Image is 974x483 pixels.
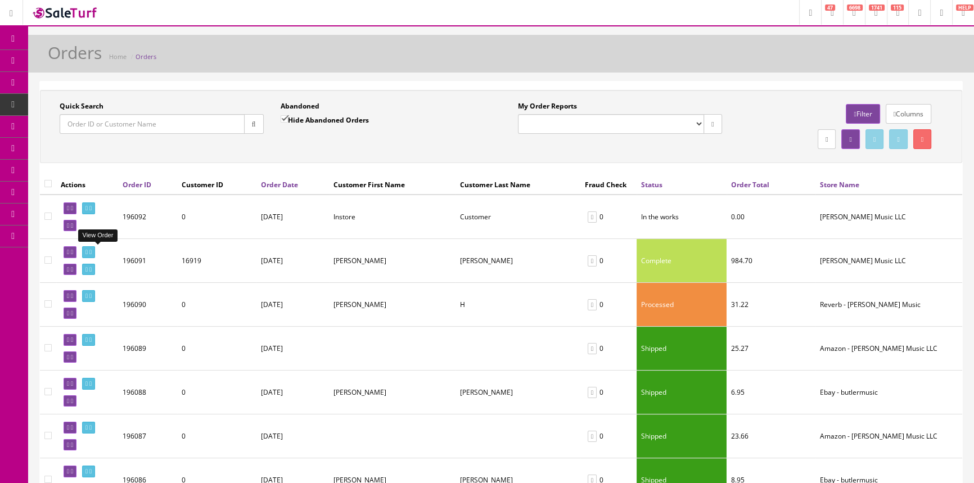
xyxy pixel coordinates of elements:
[329,174,456,195] th: Customer First Name
[825,4,835,11] span: 47
[815,283,962,327] td: Reverb - Butler Music
[256,371,329,414] td: [DATE]
[118,371,177,414] td: 196088
[456,283,580,327] td: H
[847,4,863,11] span: 6698
[56,174,118,195] th: Actions
[177,195,256,239] td: 0
[118,327,177,371] td: 196089
[256,283,329,327] td: [DATE]
[637,195,727,239] td: In the works
[118,414,177,458] td: 196087
[48,43,102,62] h1: Orders
[580,283,637,327] td: 0
[727,371,815,414] td: 6.95
[518,101,577,111] label: My Order Reports
[456,371,580,414] td: Vann, Jr.
[136,52,156,61] a: Orders
[580,174,637,195] th: Fraud Check
[78,229,118,241] div: View Order
[580,414,637,458] td: 0
[727,195,815,239] td: 0.00
[60,101,103,111] label: Quick Search
[261,180,298,189] a: Order Date
[637,239,727,283] td: Complete
[123,180,151,189] a: Order ID
[256,414,329,458] td: [DATE]
[637,414,727,458] td: Shipped
[456,239,580,283] td: Prendergast
[815,371,962,414] td: Ebay - butlermusic
[580,195,637,239] td: 0
[727,414,815,458] td: 23.66
[177,174,256,195] th: Customer ID
[256,327,329,371] td: [DATE]
[281,115,288,123] input: Hide Abandoned Orders
[177,283,256,327] td: 0
[886,104,931,124] a: Columns
[727,327,815,371] td: 25.27
[329,371,456,414] td: William
[815,327,962,371] td: Amazon - Butler Music LLC
[281,101,319,111] label: Abandoned
[118,283,177,327] td: 196090
[869,4,885,11] span: 1741
[177,239,256,283] td: 16919
[456,195,580,239] td: Customer
[580,239,637,283] td: 0
[637,327,727,371] td: Shipped
[815,195,962,239] td: Butler Music LLC
[580,371,637,414] td: 0
[956,4,973,11] span: HELP
[580,327,637,371] td: 0
[60,114,245,134] input: Order ID or Customer Name
[177,414,256,458] td: 0
[281,114,369,125] label: Hide Abandoned Orders
[456,174,580,195] th: Customer Last Name
[177,327,256,371] td: 0
[31,5,99,20] img: SaleTurf
[815,239,962,283] td: Butler Music LLC
[329,195,456,239] td: Instore
[731,180,769,189] a: Order Total
[256,195,329,239] td: [DATE]
[727,239,815,283] td: 984.70
[727,283,815,327] td: 31.22
[118,195,177,239] td: 196092
[256,239,329,283] td: [DATE]
[637,283,727,327] td: Processed
[177,371,256,414] td: 0
[641,180,662,189] a: Status
[815,414,962,458] td: Amazon - Butler Music LLC
[846,104,880,124] a: Filter
[118,239,177,283] td: 196091
[637,371,727,414] td: Shipped
[109,52,127,61] a: Home
[329,239,456,283] td: Tim
[329,283,456,327] td: John
[891,4,904,11] span: 115
[820,180,859,189] a: Store Name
